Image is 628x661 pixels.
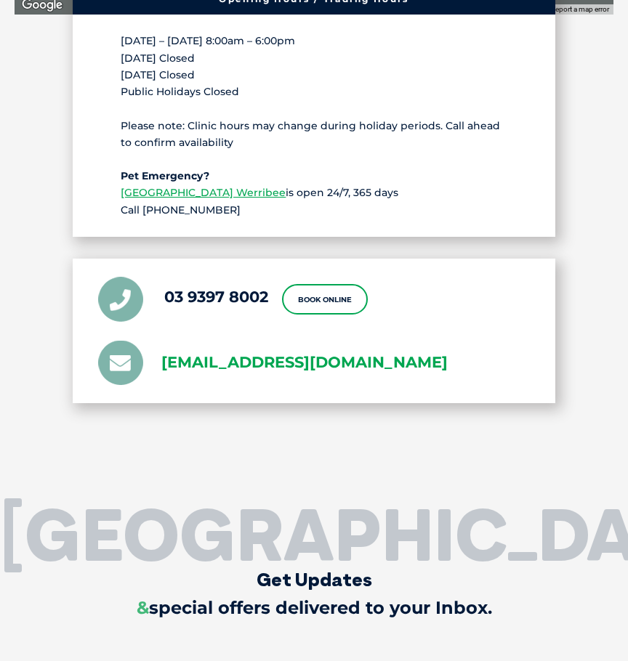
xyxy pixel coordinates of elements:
p: special offers delivered to your Inbox. [15,599,613,617]
p: Please note: Clinic hours may change during holiday periods. Call ahead to confirm availability [121,118,507,151]
a: Book Online [282,284,368,315]
a: [EMAIL_ADDRESS][DOMAIN_NAME] [161,350,448,376]
b: Pet Emergency? [121,169,209,182]
a: [GEOGRAPHIC_DATA] Werribee [121,186,286,199]
h2: Get Updates [15,570,613,589]
p: [DATE] – [DATE] 8:00am – 6:00pm [DATE] Closed [DATE] Closed Public Holidays Closed [121,33,507,100]
p: is open 24/7, 365 days Call [PHONE_NUMBER] [121,168,507,219]
span: & [137,597,149,618]
a: 03 9397 8002 [164,288,268,306]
